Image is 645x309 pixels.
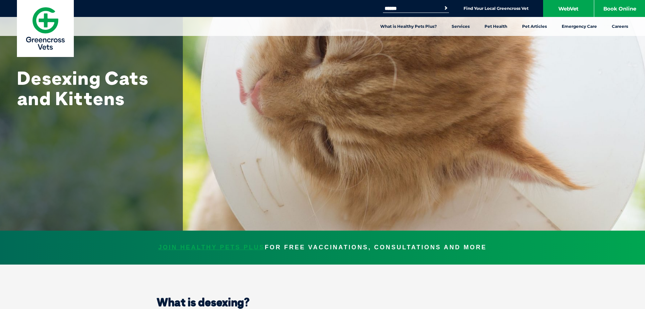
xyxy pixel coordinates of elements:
[373,17,444,36] a: What is Healthy Pets Plus?
[7,243,638,253] p: FOR FREE VACCINATIONS, CONSULTATIONS AND MORE
[17,68,166,109] h1: Desexing Cats and Kittens
[515,17,554,36] a: Pet Articles
[157,295,250,309] strong: What is desexing?
[443,5,449,12] button: Search
[444,17,477,36] a: Services
[604,17,636,36] a: Careers
[464,6,529,11] a: Find Your Local Greencross Vet
[158,244,265,251] a: JOIN HEALTHY PETS PLUS
[554,17,604,36] a: Emergency Care
[158,243,265,253] span: JOIN HEALTHY PETS PLUS
[477,17,515,36] a: Pet Health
